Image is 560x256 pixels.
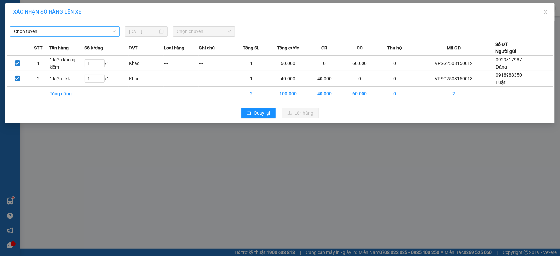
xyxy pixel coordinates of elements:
[14,27,116,36] span: Chọn tuyến
[177,27,231,36] span: Chọn chuyến
[307,56,342,71] td: 0
[49,56,84,71] td: 1 kiện không kiểm
[377,87,412,101] td: 0
[377,56,412,71] td: 0
[543,10,548,15] span: close
[269,56,307,71] td: 60.000
[199,56,234,71] td: ---
[307,71,342,87] td: 40.000
[243,44,260,51] span: Tổng SL
[49,44,69,51] span: Tên hàng
[387,44,402,51] span: Thu hộ
[3,47,125,55] li: 1900 8181
[342,87,377,101] td: 60.000
[234,71,269,87] td: 1
[199,71,234,87] td: ---
[269,87,307,101] td: 100.000
[13,9,81,15] span: XÁC NHẬN SỐ HÀNG LÊN XE
[412,71,495,87] td: VPSG2508150013
[277,44,299,51] span: Tổng cước
[342,56,377,71] td: 60.000
[3,49,8,54] span: phone
[164,56,199,71] td: ---
[496,80,506,85] span: Luật
[129,56,164,71] td: Khác
[282,108,319,118] button: uploadLên hàng
[49,71,84,87] td: 1 kiện - kk
[3,14,125,48] li: E11, Đường số 8, Khu dân cư Nông [GEOGRAPHIC_DATA], Kv.[GEOGRAPHIC_DATA], [GEOGRAPHIC_DATA]
[129,44,138,51] span: ĐVT
[357,44,363,51] span: CC
[34,44,43,51] span: STT
[377,71,412,87] td: 0
[164,44,184,51] span: Loại hàng
[496,72,522,78] span: 0918988350
[28,56,49,71] td: 1
[412,87,495,101] td: 2
[199,44,215,51] span: Ghi chú
[321,44,327,51] span: CR
[84,71,129,87] td: / 1
[3,3,36,36] img: logo.jpg
[28,71,49,87] td: 2
[84,44,103,51] span: Số lượng
[342,71,377,87] td: 0
[495,41,516,55] div: Số ĐT Người gửi
[38,4,93,12] b: [PERSON_NAME]
[234,87,269,101] td: 2
[129,71,164,87] td: Khác
[49,87,84,101] td: Tổng cộng
[496,64,507,69] span: Đăng
[241,108,276,118] button: rollbackQuay lại
[234,56,269,71] td: 1
[536,3,555,22] button: Close
[38,16,43,21] span: environment
[84,56,129,71] td: / 1
[254,109,270,117] span: Quay lại
[247,111,251,116] span: rollback
[412,56,495,71] td: VPSG2508150012
[447,44,461,51] span: Mã GD
[129,28,158,35] input: 15/08/2025
[269,71,307,87] td: 40.000
[307,87,342,101] td: 40.000
[496,57,522,62] span: 0929317987
[164,71,199,87] td: ---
